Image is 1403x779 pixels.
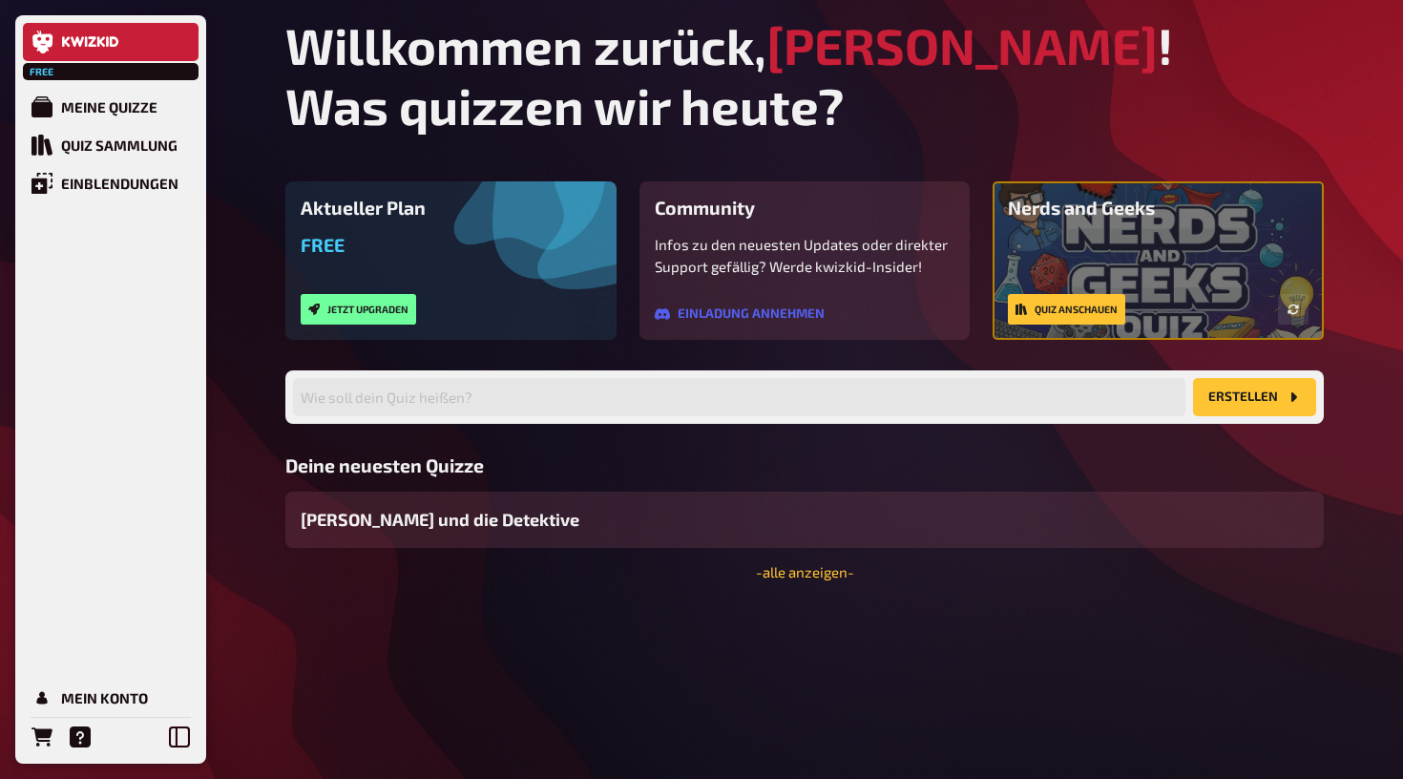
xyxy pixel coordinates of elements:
[285,492,1324,548] a: [PERSON_NAME] und die Detektive
[301,234,345,256] span: Free
[655,234,955,277] p: Infos zu den neuesten Updates oder direkter Support gefällig? Werde kwizkid-Insider!
[61,689,148,706] div: Mein Konto
[301,197,601,219] h3: Aktueller Plan
[1193,378,1316,416] button: Erstellen
[61,718,99,756] a: Hilfe
[766,15,1158,75] span: [PERSON_NAME]
[23,164,199,202] a: Einblendungen
[23,88,199,126] a: Meine Quizze
[23,718,61,756] a: Bestellungen
[61,137,178,154] div: Quiz Sammlung
[655,197,955,219] h3: Community
[293,378,1185,416] input: Wie soll dein Quiz heißen?
[301,507,579,533] span: [PERSON_NAME] und die Detektive
[1008,197,1309,219] h3: Nerds and Geeks
[285,454,1324,476] h3: Deine neuesten Quizze
[23,126,199,164] a: Quiz Sammlung
[655,306,825,322] a: Einladung annehmen
[285,15,1324,136] h1: Willkommen zurück, ! Was quizzen wir heute?
[61,175,178,192] div: Einblendungen
[61,98,157,116] div: Meine Quizze
[756,563,854,580] a: -alle anzeigen-
[25,66,59,77] span: Free
[23,679,199,717] a: Mein Konto
[301,294,416,325] button: Jetzt upgraden
[1008,294,1125,325] a: Quiz anschauen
